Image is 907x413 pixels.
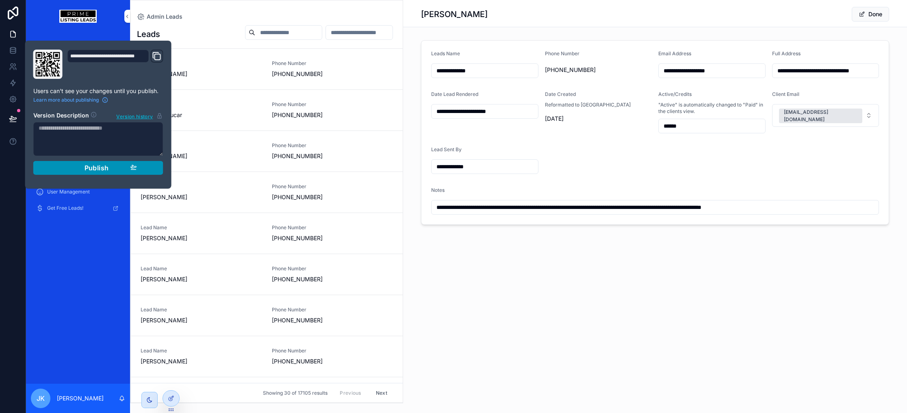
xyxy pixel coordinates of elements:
[131,336,403,377] a: Lead Name[PERSON_NAME]Phone Number[PHONE_NUMBER]
[545,102,631,108] span: Reformatted to [GEOGRAPHIC_DATA]
[272,234,349,242] span: [PHONE_NUMBER]
[141,306,262,313] span: Lead Name
[272,60,349,67] span: Phone Number
[141,142,262,149] span: Lead Name
[141,348,262,354] span: Lead Name
[772,50,801,57] span: Full Address
[272,316,349,324] span: [PHONE_NUMBER]
[272,101,349,108] span: Phone Number
[59,10,96,23] img: App logo
[272,357,349,365] span: [PHONE_NUMBER]
[57,394,104,402] p: [PERSON_NAME]
[545,50,579,57] span: Phone Number
[141,60,262,67] span: Lead Name
[658,50,691,57] span: Email Address
[272,348,349,354] span: Phone Number
[141,224,262,231] span: Lead Name
[85,164,109,172] span: Publish
[545,115,652,123] span: [DATE]
[116,111,163,120] button: Version history
[141,265,262,272] span: Lead Name
[431,91,478,97] span: Date Lead Rendered
[47,205,83,211] span: Get Free Leads!
[658,102,766,115] span: "Active" is automatically changed to "Paid" in the clients view.
[141,70,262,78] span: [PERSON_NAME]
[31,185,125,199] a: User Management
[852,7,889,22] button: Done
[33,97,108,103] a: Learn more about publishing
[33,111,89,120] h2: Version Description
[272,142,349,149] span: Phone Number
[431,146,462,152] span: Lead Sent By
[141,234,262,242] span: [PERSON_NAME]
[131,213,403,254] a: Lead Name[PERSON_NAME]Phone Number[PHONE_NUMBER]
[137,28,160,40] h1: Leads
[421,9,488,20] h1: [PERSON_NAME]
[33,87,163,95] p: Users can't see your changes until you publish.
[272,265,349,272] span: Phone Number
[116,112,153,120] span: Version history
[263,390,328,396] span: Showing 30 of 17105 results
[431,187,445,193] span: Notes
[131,49,403,90] a: Lead Name[PERSON_NAME]Phone Number[PHONE_NUMBER]
[147,13,182,21] span: Admin Leads
[31,38,125,53] a: Welcome
[141,111,262,119] span: Mataan Abucar
[658,91,692,97] span: Active/Credits
[772,104,879,127] button: Select Button
[141,183,262,190] span: Lead Name
[272,224,349,231] span: Phone Number
[272,152,349,160] span: [PHONE_NUMBER]
[131,254,403,295] a: Lead Name[PERSON_NAME]Phone Number[PHONE_NUMBER]
[141,152,262,160] span: [PERSON_NAME]
[131,172,403,213] a: Lead Name[PERSON_NAME]Phone Number[PHONE_NUMBER]
[784,109,858,123] div: [EMAIL_ADDRESS][DOMAIN_NAME]
[37,393,45,403] span: JK
[33,97,99,103] span: Learn more about publishing
[370,387,393,399] button: Next
[272,111,349,119] span: [PHONE_NUMBER]
[141,193,262,201] span: [PERSON_NAME]
[47,189,90,195] span: User Management
[272,306,349,313] span: Phone Number
[141,275,262,283] span: [PERSON_NAME]
[137,13,182,21] a: Admin Leads
[272,275,349,283] span: [PHONE_NUMBER]
[272,70,349,78] span: [PHONE_NUMBER]
[131,131,403,172] a: Lead Name[PERSON_NAME]Phone Number[PHONE_NUMBER]
[31,201,125,215] a: Get Free Leads!
[131,295,403,336] a: Lead Name[PERSON_NAME]Phone Number[PHONE_NUMBER]
[545,91,576,97] span: Date Created
[26,33,130,226] div: scrollable content
[431,50,460,57] span: Leads Name
[272,193,349,201] span: [PHONE_NUMBER]
[272,183,349,190] span: Phone Number
[67,50,163,79] div: Domain and Custom Link
[772,91,799,97] span: Client Email
[141,101,262,108] span: Lead Name
[131,90,403,131] a: Lead NameMataan AbucarPhone Number[PHONE_NUMBER]
[141,357,262,365] span: [PERSON_NAME]
[545,66,652,74] span: [PHONE_NUMBER]
[141,316,262,324] span: [PERSON_NAME]
[33,161,163,175] button: Publish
